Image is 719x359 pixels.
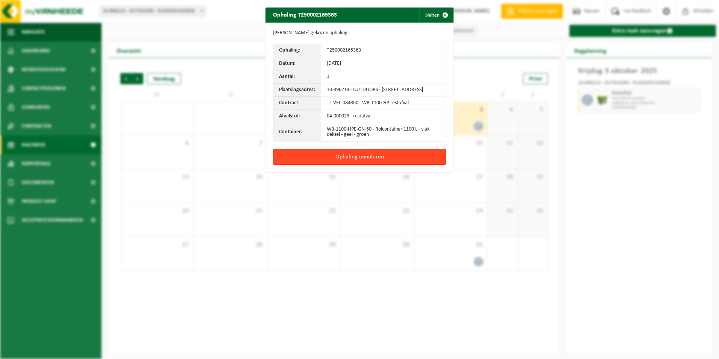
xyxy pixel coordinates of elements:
td: T250002165363 [321,44,446,57]
button: Sluiten [419,8,453,23]
th: Afvalstof: [273,110,321,123]
td: TL-VEL-084860 - WB-1100-HP restafval [321,97,446,110]
th: Datum: [273,57,321,70]
p: [PERSON_NAME] gekozen ophaling: [273,30,446,36]
th: Plaatsingsadres: [273,84,321,97]
button: Ophaling annuleren [273,149,446,165]
td: 1 [321,70,446,84]
td: 10-896213 - OUTDOORS - [STREET_ADDRESS] [321,84,446,97]
td: [DATE] [321,57,446,70]
td: WB-1100-HPE-GN-50 - Rolcontainer 1100 L - vlak deksel - geel - groen [321,123,446,141]
th: Aantal: [273,70,321,84]
td: 04-000029 - restafval [321,110,446,123]
h2: Ophaling T250002165363 [265,8,344,22]
th: Container: [273,123,321,141]
th: Ophaling: [273,44,321,57]
th: Contract: [273,97,321,110]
